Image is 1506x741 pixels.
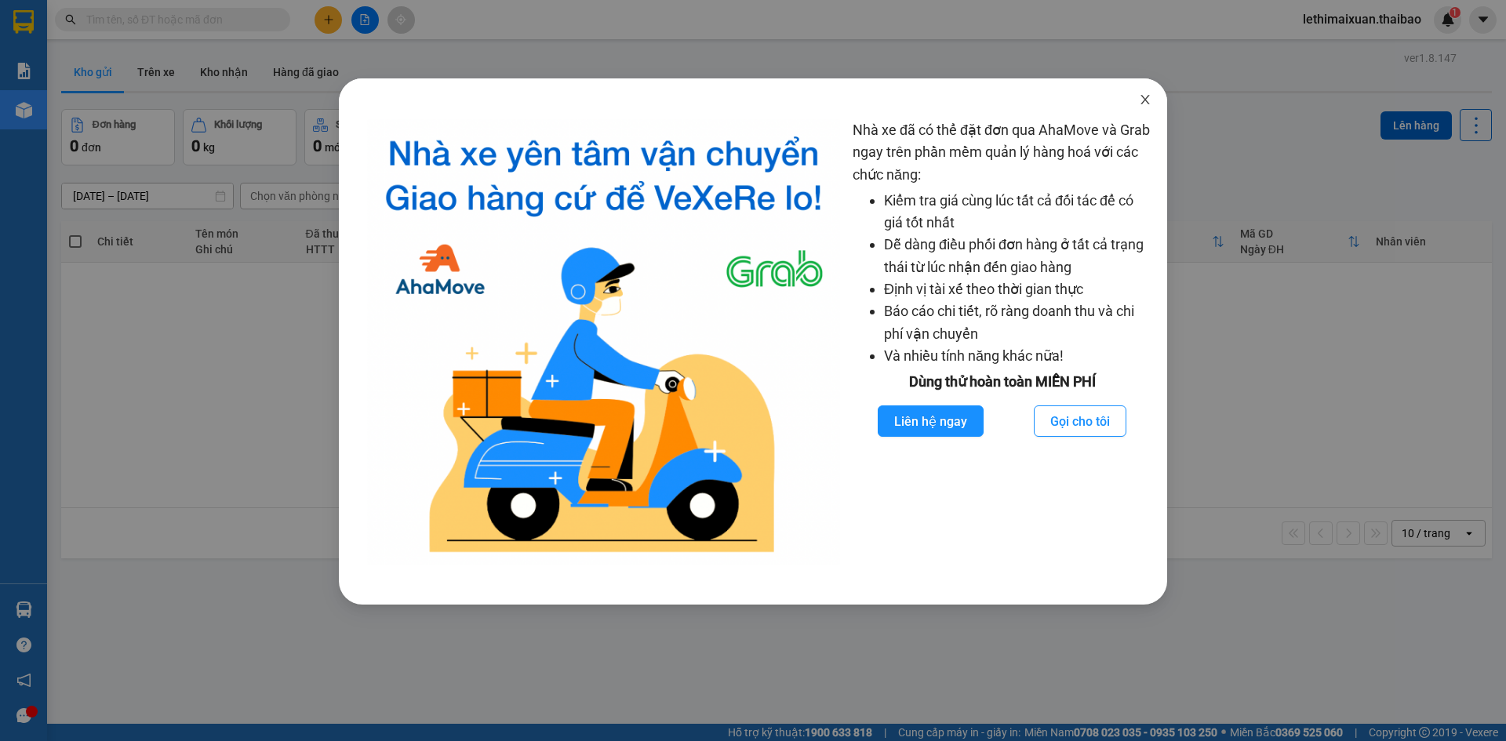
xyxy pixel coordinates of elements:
[1034,405,1126,437] button: Gọi cho tôi
[853,371,1151,393] div: Dùng thử hoàn toàn MIỄN PHÍ
[884,234,1151,278] li: Dễ dàng điều phối đơn hàng ở tất cả trạng thái từ lúc nhận đến giao hàng
[853,119,1151,565] div: Nhà xe đã có thể đặt đơn qua AhaMove và Grab ngay trên phần mềm quản lý hàng hoá với các chức năng:
[878,405,984,437] button: Liên hệ ngay
[884,300,1151,345] li: Báo cáo chi tiết, rõ ràng doanh thu và chi phí vận chuyển
[884,345,1151,367] li: Và nhiều tính năng khác nữa!
[884,278,1151,300] li: Định vị tài xế theo thời gian thực
[1139,93,1151,106] span: close
[884,190,1151,234] li: Kiểm tra giá cùng lúc tất cả đối tác để có giá tốt nhất
[367,119,840,565] img: logo
[1123,78,1167,122] button: Close
[894,412,967,431] span: Liên hệ ngay
[1050,412,1110,431] span: Gọi cho tôi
